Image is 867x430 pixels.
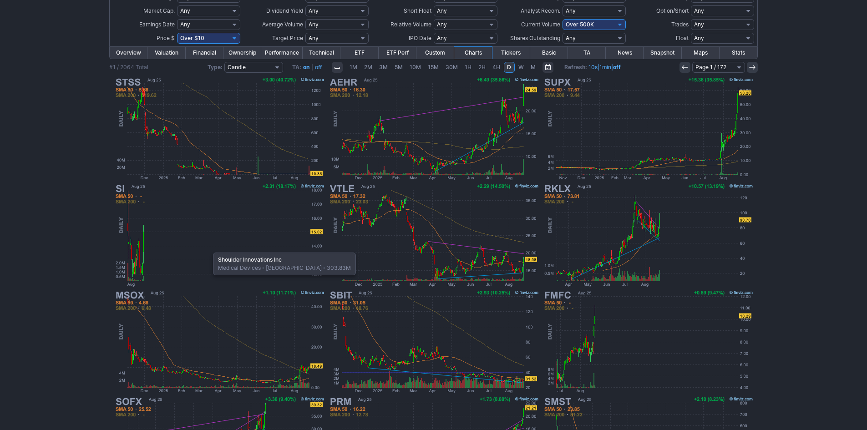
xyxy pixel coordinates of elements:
[272,35,303,41] span: Target Price
[404,7,431,14] span: Short Float
[406,62,424,73] a: 10M
[644,47,681,59] a: Snapshot
[218,256,282,263] b: Shoulder Innovations Inc
[390,21,431,28] span: Relative Volume
[364,64,372,71] span: 2M
[139,21,175,28] span: Earnings Date
[515,62,527,73] a: W
[208,64,223,71] b: Type:
[613,64,621,71] a: off
[350,64,357,71] span: 1M
[157,35,175,41] span: Price $
[346,62,360,73] a: 1M
[492,64,500,71] span: 4H
[213,253,356,275] div: Medical Devices [GEOGRAPHIC_DATA] 303.83M
[489,62,503,73] a: 4H
[720,47,757,59] a: Stats
[531,64,536,71] span: M
[113,182,326,288] img: SI - Shoulder Innovations Inc - Stock Price Chart
[564,64,587,71] b: Refresh:
[409,35,431,41] span: IPO Date
[564,63,621,72] span: | |
[568,47,606,59] a: TA
[113,288,326,395] img: MSOX - AdvisorShares MSOS 2x Daily ETF - Stock Price Chart
[599,64,611,71] a: 1min
[682,47,720,59] a: Maps
[113,76,326,182] img: STSS - Sharps Technology Inc - Stock Price Chart
[475,62,489,73] a: 2H
[395,64,403,71] span: 5M
[261,264,266,271] span: •
[521,21,560,28] span: Current Volume
[391,62,406,73] a: 5M
[292,64,301,71] b: TA:
[327,288,540,395] img: SBIT - ProShares UltraShort Bitcoin ETF - Stock Price Chart
[109,63,148,72] div: #1 / 2064 Total
[542,288,755,395] img: FMFC - Kandal M Venture Ltd - Stock Price Chart
[606,47,644,59] a: News
[446,64,458,71] span: 30M
[510,35,560,41] span: Shares Outstanding
[361,62,375,73] a: 2M
[416,47,454,59] a: Custom
[261,47,303,59] a: Performance
[379,64,388,71] span: 3M
[478,64,486,71] span: 2H
[147,47,185,59] a: Valuation
[143,7,175,14] span: Market Cap.
[410,64,421,71] span: 10M
[376,62,391,73] a: 3M
[530,47,568,59] a: Basic
[543,62,553,73] button: Range
[588,64,598,71] a: 10s
[303,47,340,59] a: Technical
[332,62,343,73] button: Interval
[327,182,540,288] img: VTLE - Vital Energy Inc - Stock Price Chart
[262,21,303,28] span: Average Volume
[186,47,223,59] a: Financial
[110,47,147,59] a: Overview
[303,64,309,71] a: on
[461,62,475,73] a: 1H
[671,21,689,28] span: Trades
[465,64,472,71] span: 1H
[340,47,378,59] a: ETF
[311,64,313,71] span: |
[542,76,755,182] img: SUPX - Super X AI Technology Ltd - Stock Price Chart
[676,35,689,41] span: Float
[327,76,540,182] img: AEHR - Aehr Test Systems - Stock Price Chart
[518,64,524,71] span: W
[507,64,511,71] span: D
[425,62,442,73] a: 15M
[322,264,327,271] span: •
[379,47,416,59] a: ETF Perf
[442,62,461,73] a: 30M
[656,7,689,14] span: Option/Short
[315,64,322,71] a: off
[527,62,539,73] a: M
[454,47,492,59] a: Charts
[504,62,515,73] a: D
[223,47,261,59] a: Ownership
[521,7,560,14] span: Analyst Recom.
[266,7,303,14] span: Dividend Yield
[542,182,755,288] img: RKLX - Defiance Daily Target 2X Long RKLB ETF - Stock Price Chart
[428,64,439,71] span: 15M
[492,47,530,59] a: Tickers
